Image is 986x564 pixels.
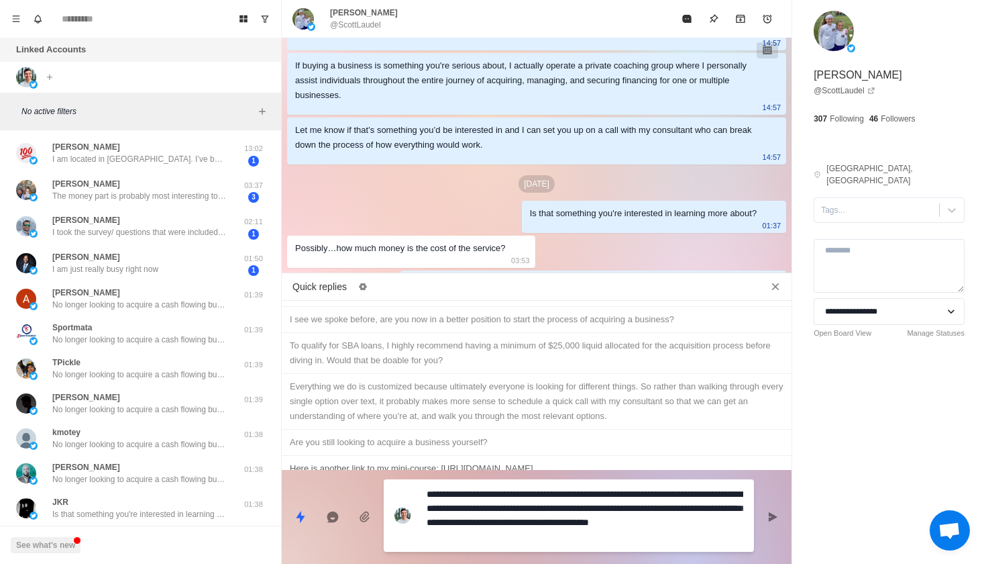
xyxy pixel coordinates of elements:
[292,8,314,30] img: picture
[52,404,227,416] p: No longer looking to acquire a cash flowing business?...
[52,508,227,520] p: Is that something you're interested in learning more about?
[16,324,36,344] img: picture
[292,280,347,294] p: Quick replies
[814,67,902,83] p: [PERSON_NAME]
[330,7,398,19] p: [PERSON_NAME]
[254,103,270,120] button: Add filters
[248,156,259,167] span: 1
[52,153,227,165] p: I am located in [GEOGRAPHIC_DATA]. I’ve been doing hvac my whole life and have found a company fo...
[52,391,120,404] p: [PERSON_NAME]
[237,253,270,265] p: 01:50
[290,461,783,476] div: Here is another link to my mini-course: [URL][DOMAIN_NAME]
[52,141,120,153] p: [PERSON_NAME]
[52,369,227,381] p: No longer looking to acquire a cash flowing business?...
[30,302,38,310] img: picture
[30,372,38,380] img: picture
[30,81,38,89] img: picture
[319,504,346,530] button: Reply with AI
[30,156,38,164] img: picture
[254,8,276,30] button: Show unread conversations
[351,504,378,530] button: Add media
[237,289,270,301] p: 01:39
[814,113,827,125] p: 307
[237,359,270,371] p: 01:39
[518,175,555,193] p: [DATE]
[16,143,36,163] img: picture
[765,276,786,297] button: Close quick replies
[5,8,27,30] button: Menu
[237,499,270,510] p: 01:38
[700,5,727,32] button: Pin
[352,276,374,297] button: Edit quick replies
[27,8,48,30] button: Notifications
[869,113,878,125] p: 46
[52,461,120,473] p: [PERSON_NAME]
[52,426,80,438] p: kmotey
[237,464,270,475] p: 01:38
[52,214,120,226] p: [PERSON_NAME]
[237,180,270,191] p: 03:37
[290,435,783,450] div: Are you still looking to acquire a business yourself?
[52,473,227,485] p: No longer looking to acquire a cash flowing business?...
[52,226,227,238] p: I took the survey/ questions that were included on the link you posted above. There was no place ...
[814,11,854,51] img: picture
[30,337,38,345] img: picture
[52,334,227,346] p: No longer looking to acquire a cash flowing business?...
[16,253,36,273] img: picture
[763,218,781,233] p: 01:37
[727,5,754,32] button: Archive
[30,193,38,201] img: picture
[530,206,757,221] div: Is that something you're interested in learning more about?
[16,67,36,87] img: picture
[907,328,965,339] a: Manage Statuses
[52,438,227,451] p: No longer looking to acquire a cash flowing business?...
[287,504,314,530] button: Quick replies
[763,150,781,164] p: 14:57
[52,322,92,334] p: Sportmata
[16,289,36,309] img: picture
[30,230,38,238] img: picture
[16,180,36,200] img: picture
[830,113,864,125] p: Following
[16,216,36,236] img: picture
[290,379,783,424] div: Everything we do is customized because ultimately everyone is looking for different things. So ra...
[237,429,270,440] p: 01:38
[248,192,259,203] span: 3
[237,394,270,406] p: 01:39
[511,253,530,268] p: 03:53
[233,8,254,30] button: Board View
[52,287,120,299] p: [PERSON_NAME]
[394,508,410,524] img: picture
[826,162,965,187] p: [GEOGRAPHIC_DATA], [GEOGRAPHIC_DATA]
[52,299,227,311] p: No longer looking to acquire a cash flowing business?...
[52,178,120,190] p: [PERSON_NAME]
[847,44,855,52] img: picture
[307,23,315,31] img: picture
[759,504,786,530] button: Send message
[16,428,36,449] img: picture
[16,463,36,483] img: picture
[30,407,38,415] img: picture
[295,123,757,152] div: Let me know if that’s something you’d be interested in and I can set you up on a call with my con...
[30,442,38,450] img: picture
[295,241,506,256] div: Possibly…how much money is the cost of the service?
[30,267,38,275] img: picture
[16,393,36,414] img: picture
[814,85,875,97] a: @ScottLaudel
[30,477,38,485] img: picture
[30,512,38,520] img: picture
[754,5,781,32] button: Add reminder
[52,357,80,369] p: TPickle
[52,251,120,263] p: [PERSON_NAME]
[330,19,381,31] p: @ScottLaudel
[237,143,270,154] p: 13:02
[290,312,783,327] div: I see we spoke before, are you now in a better position to start the process of acquiring a busin...
[248,229,259,240] span: 1
[42,69,58,85] button: Add account
[248,265,259,276] span: 1
[52,263,158,275] p: I am just really busy right now
[814,328,871,339] a: Open Board View
[52,496,68,508] p: JKR
[673,5,700,32] button: Mark as read
[16,498,36,518] img: picture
